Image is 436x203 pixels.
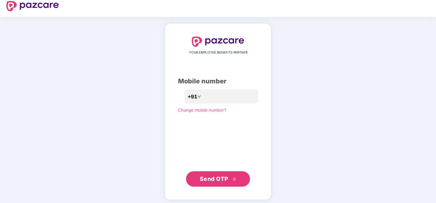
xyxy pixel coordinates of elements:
[6,1,59,11] img: logo
[189,50,247,55] span: YOUR EMPLOYEE BENEFITS PARTNER
[197,95,201,98] span: down
[178,107,226,113] a: Change mobile number?
[192,37,244,47] img: logo
[178,76,258,86] div: Mobile number
[200,175,228,182] span: Send OTP
[232,177,237,182] span: double-right
[188,93,197,101] span: +91
[186,171,250,187] button: Send OTPdouble-right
